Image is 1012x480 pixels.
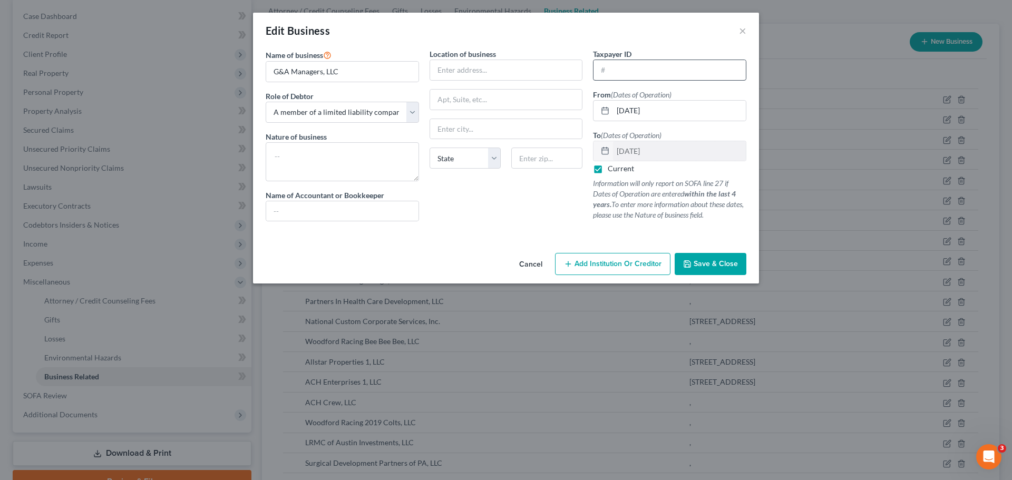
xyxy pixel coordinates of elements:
[266,131,327,142] label: Nature of business
[613,101,746,121] input: MM/DD/YYYY
[555,253,670,275] button: Add Institution Or Creditor
[613,141,746,161] input: MM/DD/YYYY
[601,131,661,140] span: (Dates of Operation)
[430,119,582,139] input: Enter city...
[593,130,661,141] label: To
[593,89,672,100] label: From
[593,48,631,60] label: Taxpayer ID
[266,92,314,101] span: Role of Debtor
[593,178,746,220] p: Information will only report on SOFA line 27 if Dates of Operation are entered To enter more info...
[430,48,496,60] label: Location of business
[593,60,746,80] input: #
[266,24,285,37] span: Edit
[511,254,551,275] button: Cancel
[694,259,738,268] span: Save & Close
[739,24,746,37] button: ×
[287,24,330,37] span: Business
[976,444,1001,469] iframe: Intercom live chat
[266,201,419,221] input: --
[998,444,1006,453] span: 3
[430,60,582,80] input: Enter address...
[611,90,672,99] span: (Dates of Operation)
[430,90,582,110] input: Apt, Suite, etc...
[266,62,419,82] input: Enter name...
[511,148,582,169] input: Enter zip...
[266,190,384,201] label: Name of Accountant or Bookkeeper
[266,51,323,60] span: Name of business
[575,259,661,268] span: Add Institution Or Creditor
[608,163,634,174] label: Current
[675,253,746,275] button: Save & Close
